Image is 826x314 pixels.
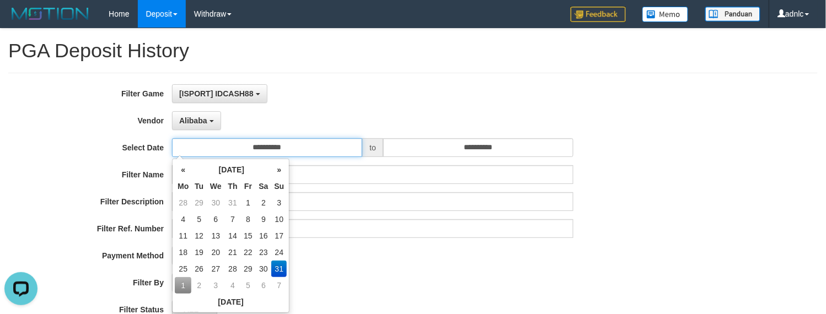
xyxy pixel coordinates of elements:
[175,228,191,244] td: 11
[8,6,92,22] img: MOTION_logo.png
[271,194,287,211] td: 3
[225,261,241,277] td: 28
[207,261,225,277] td: 27
[207,277,225,294] td: 3
[241,244,256,261] td: 22
[175,211,191,228] td: 4
[179,116,207,125] span: Alibaba
[175,261,191,277] td: 25
[705,7,760,21] img: panduan.png
[225,211,241,228] td: 7
[256,194,272,211] td: 2
[271,277,287,294] td: 7
[241,261,256,277] td: 29
[256,277,272,294] td: 6
[191,161,271,178] th: [DATE]
[271,228,287,244] td: 17
[191,261,207,277] td: 26
[241,228,256,244] td: 15
[271,261,287,277] td: 31
[271,161,287,178] th: »
[207,244,225,261] td: 20
[175,244,191,261] td: 18
[225,277,241,294] td: 4
[225,194,241,211] td: 31
[362,138,383,157] span: to
[207,211,225,228] td: 6
[172,111,221,130] button: Alibaba
[271,211,287,228] td: 10
[256,244,272,261] td: 23
[175,277,191,294] td: 1
[191,211,207,228] td: 5
[256,228,272,244] td: 16
[241,178,256,194] th: Fr
[571,7,626,22] img: Feedback.jpg
[191,277,207,294] td: 2
[191,228,207,244] td: 12
[256,178,272,194] th: Sa
[191,194,207,211] td: 29
[642,7,689,22] img: Button%20Memo.svg
[271,178,287,194] th: Su
[241,194,256,211] td: 1
[256,261,272,277] td: 30
[207,178,225,194] th: We
[175,161,191,178] th: «
[225,244,241,261] td: 21
[175,294,287,310] th: [DATE]
[256,211,272,228] td: 9
[191,244,207,261] td: 19
[172,84,267,103] button: [ISPORT] IDCASH88
[179,89,254,98] span: [ISPORT] IDCASH88
[207,228,225,244] td: 13
[225,228,241,244] td: 14
[241,277,256,294] td: 5
[175,178,191,194] th: Mo
[207,194,225,211] td: 30
[175,194,191,211] td: 28
[241,211,256,228] td: 8
[8,40,818,62] h1: PGA Deposit History
[4,4,37,37] button: Open LiveChat chat widget
[225,178,241,194] th: Th
[191,178,207,194] th: Tu
[271,244,287,261] td: 24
